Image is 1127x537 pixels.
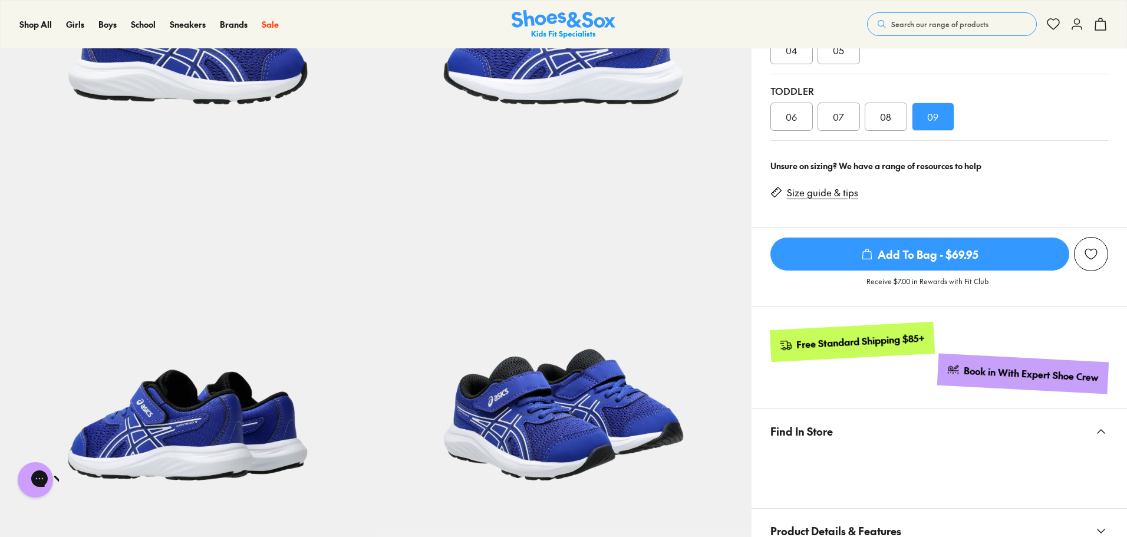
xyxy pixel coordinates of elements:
span: 07 [833,110,844,124]
img: SNS_Logo_Responsive.svg [512,10,615,39]
iframe: Find in Store [770,453,1108,494]
span: 08 [880,110,891,124]
div: Free Standard Shipping $85+ [796,332,925,351]
a: School [131,18,156,31]
span: 09 [927,110,938,124]
span: Girls [66,18,84,30]
span: 05 [833,43,844,57]
div: Book in With Expert Shoe Crew [964,364,1099,384]
span: Sale [262,18,279,30]
span: Add To Bag - $69.95 [770,238,1069,271]
span: 06 [786,110,797,124]
a: Book in With Expert Shoe Crew [937,354,1109,394]
a: Boys [98,18,117,31]
a: Shop All [19,18,52,31]
a: Brands [220,18,248,31]
a: Sneakers [170,18,206,31]
button: Add to Wishlist [1074,237,1108,271]
div: Unsure on sizing? We have a range of resources to help [770,160,1108,172]
span: Shop All [19,18,52,30]
button: Add To Bag - $69.95 [770,237,1069,271]
a: Size guide & tips [787,186,858,199]
button: Search our range of products [867,12,1037,36]
a: Shoes & Sox [512,10,615,39]
span: Find In Store [770,414,833,449]
span: School [131,18,156,30]
button: Find In Store [752,409,1127,453]
img: 7-498681_1 [375,153,751,528]
span: Boys [98,18,117,30]
a: Sale [262,18,279,31]
p: Receive $7.00 in Rewards with Fit Club [866,276,988,297]
span: Brands [220,18,248,30]
a: Free Standard Shipping $85+ [769,322,934,362]
a: Girls [66,18,84,31]
span: Sneakers [170,18,206,30]
iframe: Gorgias live chat messenger [12,458,59,502]
span: 04 [786,43,798,57]
div: Toddler [770,84,1108,98]
span: Search our range of products [891,19,988,29]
